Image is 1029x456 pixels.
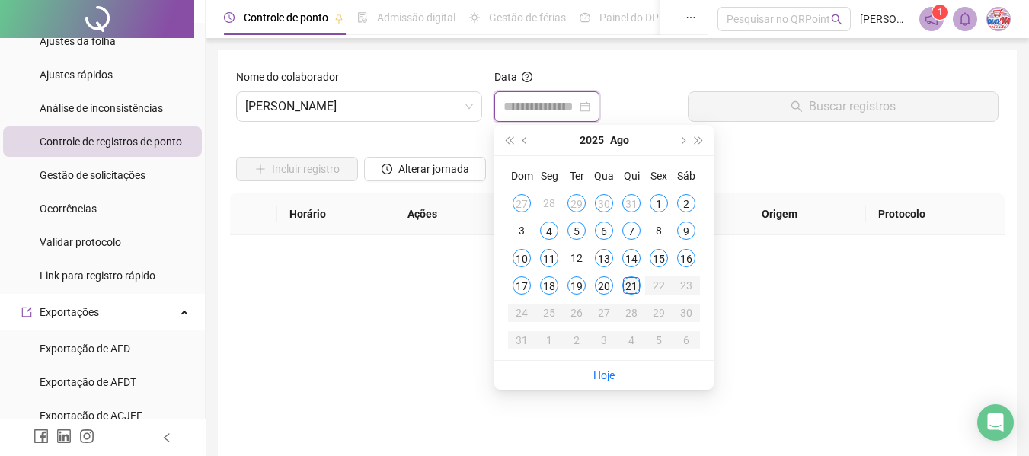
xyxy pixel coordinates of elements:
[40,136,182,148] span: Controle de registros de ponto
[40,102,163,114] span: Análise de inconsistências
[749,193,866,235] th: Origem
[40,376,136,388] span: Exportação de AFDT
[685,12,696,23] span: ellipsis
[535,299,563,327] td: 2025-08-25
[500,125,517,155] button: super-prev-year
[645,272,673,299] td: 2025-08-22
[580,125,604,155] button: year panel
[580,12,590,23] span: dashboard
[535,244,563,272] td: 2025-08-11
[489,11,566,24] span: Gestão de férias
[535,190,563,217] td: 2025-07-28
[938,7,943,18] span: 1
[40,35,116,47] span: Ajustes da folha
[590,244,618,272] td: 2025-08-13
[513,276,531,295] div: 17
[522,72,532,82] span: question-circle
[567,194,586,212] div: 29
[618,244,645,272] td: 2025-08-14
[677,304,695,322] div: 30
[590,190,618,217] td: 2025-07-30
[508,162,535,190] th: Dom
[622,194,641,212] div: 31
[508,327,535,354] td: 2025-08-31
[540,222,558,240] div: 4
[688,91,999,122] button: Buscar registros
[599,11,659,24] span: Painel do DP
[535,327,563,354] td: 2025-09-01
[236,69,349,85] label: Nome do colaborador
[673,190,700,217] td: 2025-08-02
[567,249,586,267] div: 12
[535,272,563,299] td: 2025-08-18
[40,306,99,318] span: Exportações
[563,327,590,354] td: 2025-09-02
[469,12,480,23] span: sun
[618,217,645,244] td: 2025-08-07
[40,69,113,81] span: Ajustes rápidos
[79,429,94,444] span: instagram
[248,308,986,325] div: Não há dados
[540,331,558,349] div: 1
[563,299,590,327] td: 2025-08-26
[622,304,641,322] div: 28
[377,11,455,24] span: Admissão digital
[595,222,613,240] div: 6
[610,125,629,155] button: month panel
[40,410,142,422] span: Exportação de ACJEF
[398,161,469,177] span: Alterar jornada
[650,276,668,295] div: 22
[513,331,531,349] div: 31
[513,249,531,267] div: 10
[540,249,558,267] div: 11
[40,169,145,181] span: Gestão de solicitações
[517,125,534,155] button: prev-year
[563,244,590,272] td: 2025-08-12
[673,244,700,272] td: 2025-08-16
[645,190,673,217] td: 2025-08-01
[567,222,586,240] div: 5
[595,304,613,322] div: 27
[673,125,690,155] button: next-year
[161,432,172,443] span: left
[590,327,618,354] td: 2025-09-03
[645,162,673,190] th: Sex
[508,244,535,272] td: 2025-08-10
[618,190,645,217] td: 2025-07-31
[618,272,645,299] td: 2025-08-21
[860,11,910,27] span: [PERSON_NAME]
[831,14,842,25] span: search
[224,12,235,23] span: clock-circle
[540,276,558,295] div: 18
[40,236,121,248] span: Validar protocolo
[958,12,972,26] span: bell
[508,272,535,299] td: 2025-08-17
[618,299,645,327] td: 2025-08-28
[677,331,695,349] div: 6
[40,202,97,215] span: Ocorrências
[40,269,155,282] span: Link para registro rápido
[245,92,473,121] span: ADEILMA PEREIRA CERQUEIRA
[540,304,558,322] div: 25
[987,8,1010,30] img: 30682
[650,331,668,349] div: 5
[645,299,673,327] td: 2025-08-29
[673,162,700,190] th: Sáb
[673,299,700,327] td: 2025-08-30
[364,164,486,177] a: Alterar jornada
[618,162,645,190] th: Qui
[691,125,708,155] button: super-next-year
[236,157,358,181] button: Incluir registro
[563,190,590,217] td: 2025-07-29
[595,194,613,212] div: 30
[513,304,531,322] div: 24
[540,194,558,212] div: 28
[650,249,668,267] div: 15
[622,276,641,295] div: 21
[513,222,531,240] div: 3
[595,276,613,295] div: 20
[563,272,590,299] td: 2025-08-19
[673,327,700,354] td: 2025-09-06
[567,331,586,349] div: 2
[932,5,948,20] sup: 1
